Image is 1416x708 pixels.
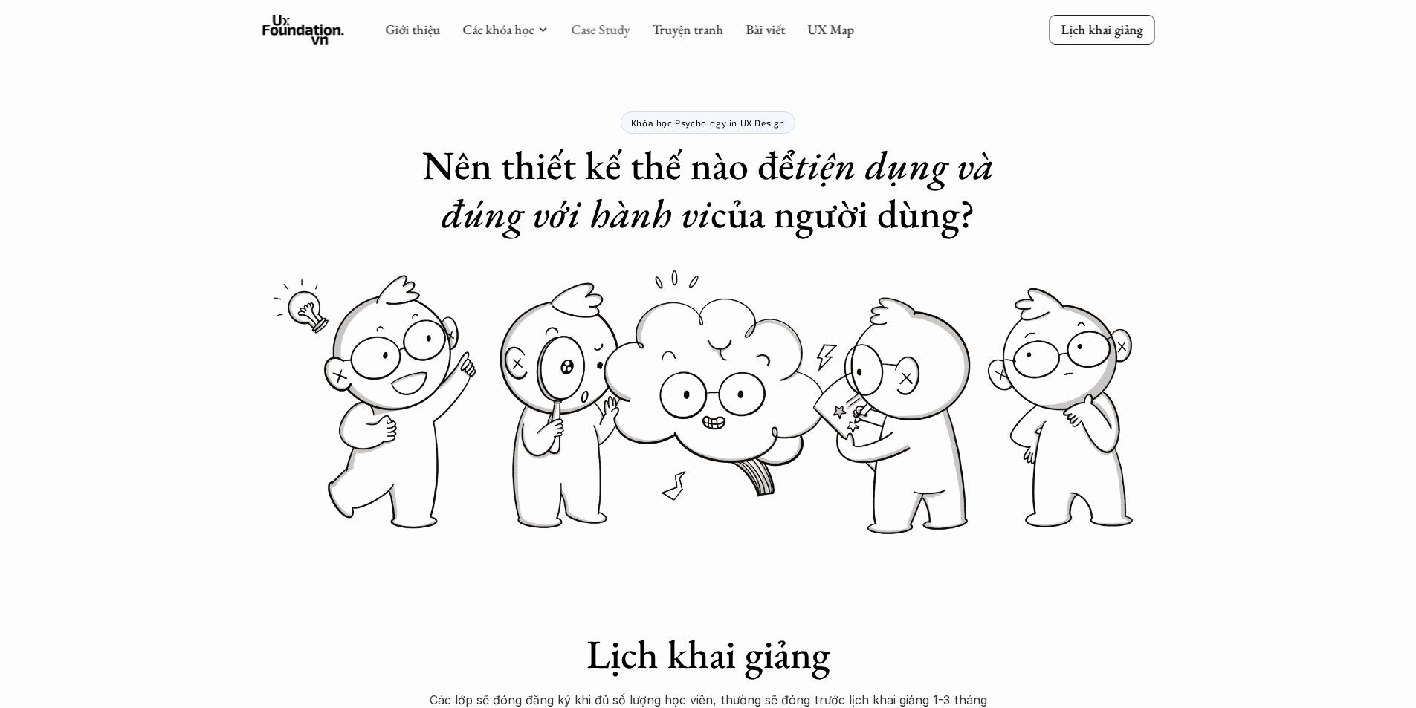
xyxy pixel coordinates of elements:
a: Lịch khai giảng [1049,15,1154,44]
a: Truyện tranh [652,21,723,38]
a: UX Map [807,21,854,38]
h1: Nên thiết kế thế nào để của người dùng? [411,141,1006,238]
a: Giới thiệu [385,21,440,38]
p: Khóa học Psychology in UX Design [631,117,785,128]
em: tiện dụng và đúng với hành vi [442,139,1003,239]
p: Lịch khai giảng [1061,21,1142,38]
a: Bài viết [746,21,785,38]
a: Case Study [571,21,630,38]
h1: Lịch khai giảng [411,630,1006,678]
a: Các khóa học [462,21,534,38]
